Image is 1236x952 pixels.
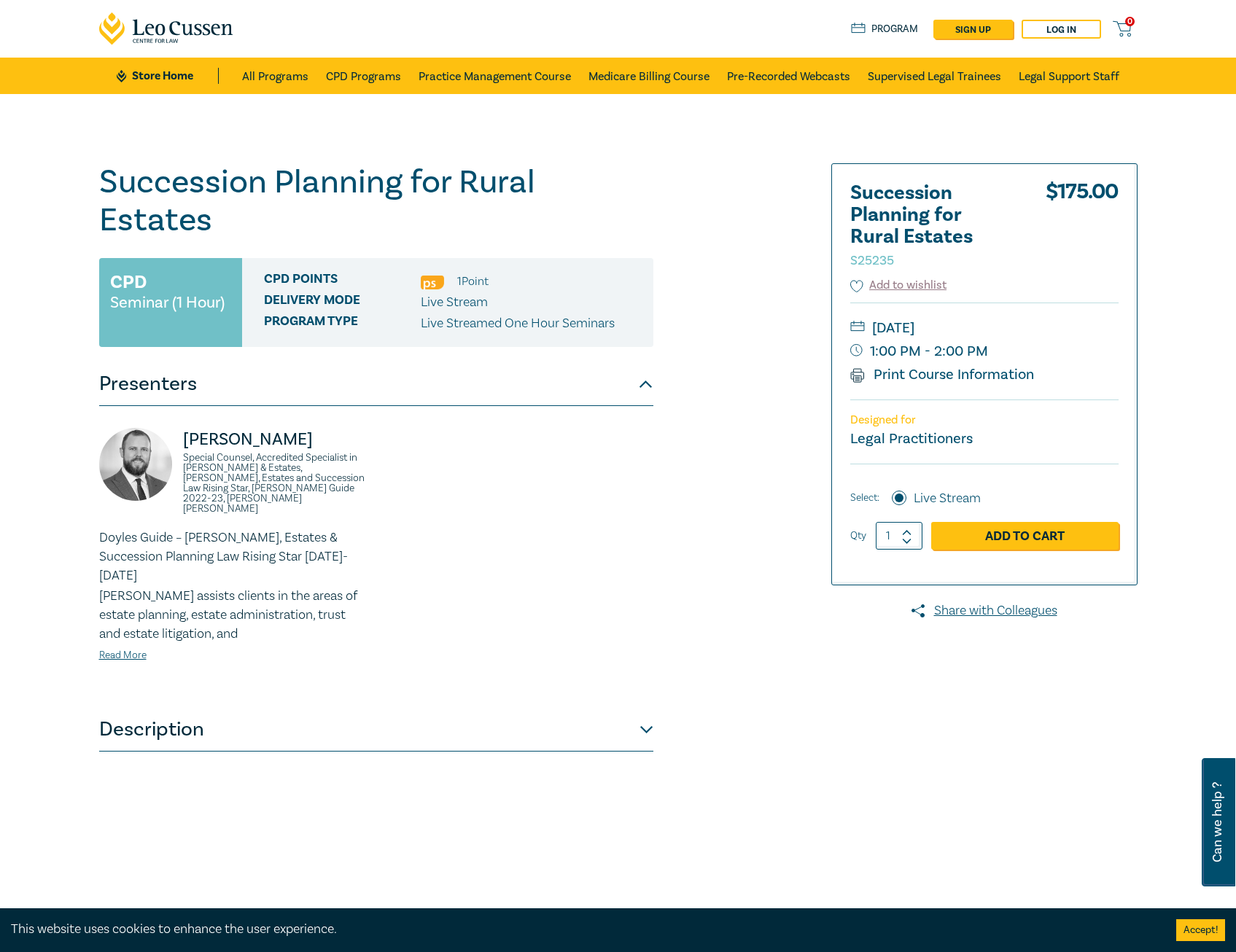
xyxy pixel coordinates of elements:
a: Supervised Legal Trainees [868,58,1001,94]
a: Store Home [117,68,218,84]
p: Doyles Guide – [PERSON_NAME], Estates & Succession Planning Law Rising Star [DATE]-[DATE] [99,528,368,585]
a: Print Course Information [850,365,1035,384]
small: Seminar (1 Hour) [110,295,225,310]
a: Share with Colleagues [831,601,1138,620]
label: Live Stream [914,489,981,508]
span: Live Stream [421,294,488,311]
button: Description [99,708,653,752]
small: [DATE] [850,316,1119,340]
a: CPD Programs [326,58,401,94]
span: Delivery Mode [264,293,421,312]
a: Program [851,21,919,37]
h3: CPD [110,269,147,295]
button: Add to wishlist [850,277,947,294]
span: 0 [1125,17,1135,26]
small: Special Counsel, Accredited Specialist in [PERSON_NAME] & Estates, [PERSON_NAME], Estates and Suc... [183,453,368,514]
h1: Succession Planning for Rural Estates [99,163,653,239]
a: Read More [99,649,147,662]
span: Program type [264,314,421,333]
small: S25235 [850,252,894,269]
img: https://s3.ap-southeast-2.amazonaws.com/lc-presenter-images/Jack%20Conway.jpg [99,428,172,501]
p: Live Streamed One Hour Seminars [421,314,615,333]
a: sign up [933,20,1013,39]
span: CPD Points [264,272,421,291]
span: Can we help ? [1210,767,1224,878]
input: 1 [876,522,922,550]
span: Select: [850,490,879,506]
small: Legal Practitioners [850,429,973,448]
button: Accept cookies [1176,919,1225,941]
p: [PERSON_NAME] [183,428,368,451]
a: Practice Management Course [419,58,571,94]
a: All Programs [242,58,308,94]
a: Legal Support Staff [1019,58,1119,94]
label: Qty [850,528,866,544]
button: Presenters [99,362,653,406]
p: Designed for [850,413,1119,427]
a: Pre-Recorded Webcasts [727,58,850,94]
small: 1:00 PM - 2:00 PM [850,340,1119,363]
img: Professional Skills [421,276,444,289]
a: Add to Cart [931,522,1119,550]
li: 1 Point [457,272,489,291]
h2: Succession Planning for Rural Estates [850,182,1011,270]
a: Medicare Billing Course [588,58,710,94]
div: This website uses cookies to enhance the user experience. [11,920,1154,939]
div: $ 175.00 [1046,182,1119,277]
a: Log in [1022,20,1101,39]
p: [PERSON_NAME] assists clients in the areas of estate planning, estate administration, trust and e... [99,587,368,644]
